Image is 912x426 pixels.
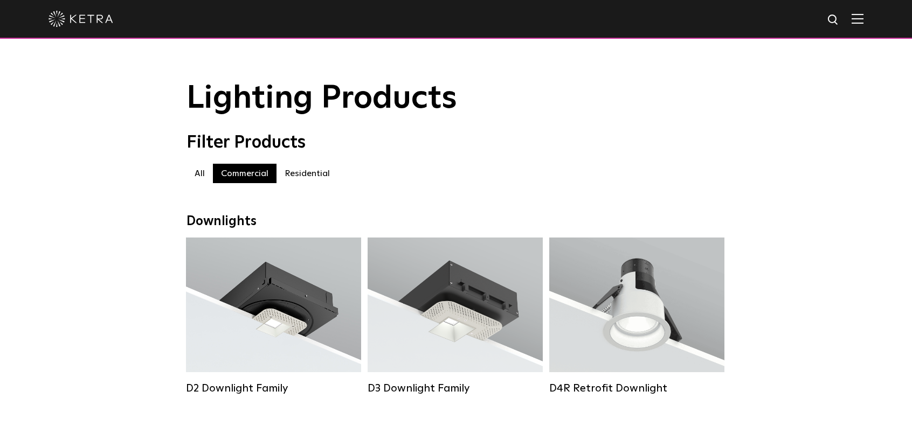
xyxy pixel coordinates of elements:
div: D3 Downlight Family [368,382,543,395]
label: All [186,164,213,183]
div: Downlights [186,214,726,229]
label: Commercial [213,164,277,183]
div: D2 Downlight Family [186,382,361,395]
a: D3 Downlight Family Lumen Output:700 / 900 / 1100Colors:White / Black / Silver / Bronze / Paintab... [368,238,543,395]
img: ketra-logo-2019-white [49,11,113,27]
div: Filter Products [186,132,726,153]
a: D4R Retrofit Downlight Lumen Output:800Colors:White / BlackBeam Angles:15° / 25° / 40° / 60°Watta... [549,238,724,395]
label: Residential [277,164,338,183]
div: D4R Retrofit Downlight [549,382,724,395]
img: search icon [827,13,840,27]
a: D2 Downlight Family Lumen Output:1200Colors:White / Black / Gloss Black / Silver / Bronze / Silve... [186,238,361,395]
img: Hamburger%20Nav.svg [852,13,863,24]
span: Lighting Products [186,82,457,115]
